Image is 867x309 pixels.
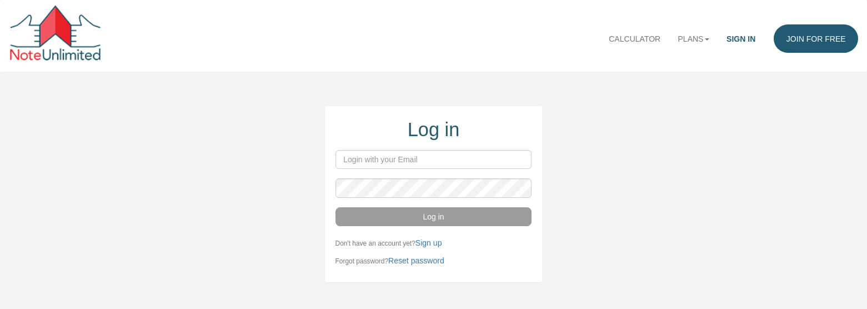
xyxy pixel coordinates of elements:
button: Log in [335,207,532,226]
small: Forgot password? [335,257,444,265]
input: Login with your Email [335,150,532,169]
div: Log in [335,116,532,143]
a: Sign in [718,24,764,53]
a: Reset password [388,256,444,265]
a: Plans [669,24,718,53]
a: Sign up [415,238,442,247]
a: Join for FREE [774,24,858,53]
small: Don't have an account yet? [335,240,442,247]
a: Calculator [600,24,669,53]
